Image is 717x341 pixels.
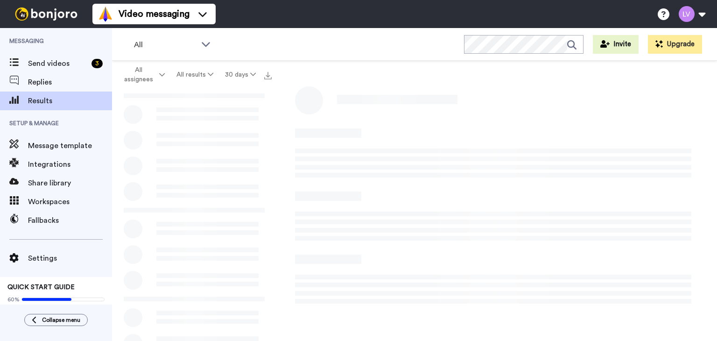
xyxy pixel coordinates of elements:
[28,159,112,170] span: Integrations
[28,58,88,69] span: Send videos
[28,196,112,207] span: Workspaces
[28,140,112,151] span: Message template
[28,95,112,107] span: Results
[11,7,81,21] img: bj-logo-header-white.svg
[7,284,75,291] span: QUICK START GUIDE
[91,59,103,68] div: 3
[114,62,171,88] button: All assignees
[98,7,113,21] img: vm-color.svg
[264,72,272,79] img: export.svg
[261,68,274,82] button: Export all results that match these filters now.
[648,35,702,54] button: Upgrade
[42,316,80,324] span: Collapse menu
[24,314,88,326] button: Collapse menu
[28,178,112,189] span: Share library
[119,7,190,21] span: Video messaging
[593,35,639,54] button: Invite
[119,65,157,84] span: All assignees
[171,66,219,83] button: All results
[134,39,197,50] span: All
[28,77,112,88] span: Replies
[28,253,112,264] span: Settings
[28,215,112,226] span: Fallbacks
[219,66,261,83] button: 30 days
[7,296,20,303] span: 60%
